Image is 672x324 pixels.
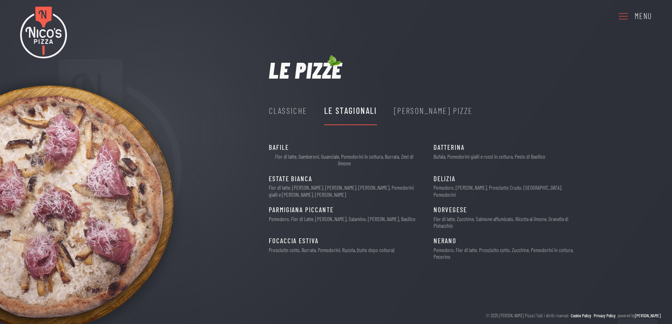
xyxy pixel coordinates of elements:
span: FOCACCIA ESTIVA [269,236,319,246]
span: PARMIGIANA PICCANTE [269,204,333,215]
a: Menu [618,6,652,26]
p: Fior di latte, [PERSON_NAME], [PERSON_NAME], [PERSON_NAME], Pomodorini gialli e [PERSON_NAME], [P... [269,184,420,197]
a: [PERSON_NAME] [635,313,661,318]
img: Nico's Pizza Logo Colori [20,6,67,59]
p: Pomodoro, Fior di Latte, [PERSON_NAME], Salamino, [PERSON_NAME], Basilico [269,215,416,222]
div: powered by [618,312,661,319]
p: Pomodoro, [PERSON_NAME], Prosciutto Crudo, [GEOGRAPHIC_DATA], Pomodorini [434,184,585,197]
p: Fior di latte, Zucchine, Salmone affumicato, Ricotta al limone, Granella di Pistacchio [434,215,585,229]
a: Cookie Policy [571,312,591,319]
a: Privacy Policy [594,312,616,319]
p: Pomodoro, Fior di latte, Prosciutto cotto, Zucchine, Pomodorini in cottura, Pecorino [434,246,585,260]
h1: Le pizze [269,59,342,81]
p: Bufala, Pomodorini gialli e rossi in cottura, Pesto di Basilico [434,153,545,160]
span: DELIZIA [434,173,455,184]
div: Menu [635,10,652,23]
p: Fior di latte, Gamberoni, Guanciale, Pomodorini in cottura, Burrata, Zest di limone [269,153,420,166]
span: NERANO [434,236,457,246]
div: Le Stagionali [324,104,377,117]
span: DATTERINA [434,142,465,153]
span: BAFILE [269,142,289,153]
span: NORVEGESE [434,204,467,215]
div: © 2025 [PERSON_NAME] Pizza | Tutti i diritti riservati [486,312,569,319]
span: ESTATE BIANCA [269,173,312,184]
div: [PERSON_NAME] Pizze [394,104,473,117]
div: Classiche [269,104,307,117]
p: Prosciutto cotto, Burrata, Pomodorini, Rucola, (tutto dopo cottura) [269,246,394,253]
